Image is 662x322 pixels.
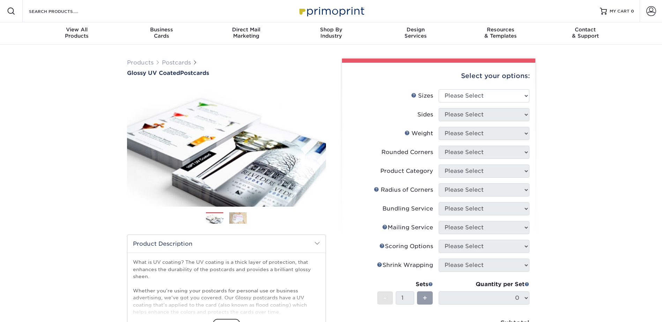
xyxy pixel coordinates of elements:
img: Postcards 02 [229,212,247,224]
a: Direct MailMarketing [204,22,289,45]
div: Radius of Corners [374,186,433,194]
span: Business [119,26,204,33]
span: Shop By [289,26,373,33]
div: Scoring Options [379,242,433,251]
div: Industry [289,26,373,39]
span: Direct Mail [204,26,289,33]
div: & Support [543,26,628,39]
img: Postcards 01 [206,213,223,225]
a: Shop ByIndustry [289,22,373,45]
a: Contact& Support [543,22,628,45]
div: Sides [417,110,433,119]
a: Postcards [162,59,191,66]
div: & Templates [458,26,543,39]
div: Product Category [380,167,433,175]
h1: Postcards [127,70,326,76]
span: - [384,293,387,303]
h2: Product Description [127,235,326,253]
div: Rounded Corners [381,148,433,156]
a: Glossy UV CoatedPostcards [127,70,326,76]
img: Glossy UV Coated 01 [127,77,326,214]
span: Design [373,26,458,33]
input: SEARCH PRODUCTS..... [28,7,96,15]
a: View AllProducts [35,22,119,45]
div: Quantity per Set [439,280,529,289]
div: Sets [377,280,433,289]
span: + [423,293,427,303]
span: 0 [631,9,634,14]
span: Glossy UV Coated [127,70,180,76]
div: Sizes [411,92,433,100]
div: Shrink Wrapping [377,261,433,269]
div: Services [373,26,458,39]
a: Products [127,59,154,66]
div: Cards [119,26,204,39]
img: Primoprint [296,3,366,18]
a: BusinessCards [119,22,204,45]
a: Resources& Templates [458,22,543,45]
div: Weight [404,129,433,138]
div: Marketing [204,26,289,39]
div: Products [35,26,119,39]
span: Contact [543,26,628,33]
a: DesignServices [373,22,458,45]
div: Bundling Service [382,205,433,213]
div: Select your options: [348,63,530,89]
span: Resources [458,26,543,33]
span: View All [35,26,119,33]
div: Mailing Service [382,223,433,232]
span: MY CART [610,8,630,14]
